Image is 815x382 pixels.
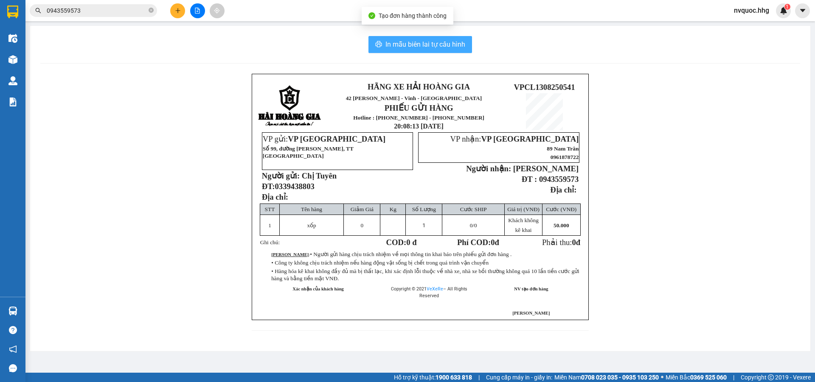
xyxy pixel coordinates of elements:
[666,373,727,382] span: Miền Bắc
[522,175,537,184] strong: ĐT :
[368,12,375,19] span: check-circle
[353,114,484,121] strong: Hotline : [PHONE_NUMBER] - [PHONE_NUMBER]
[786,4,789,10] span: 1
[260,239,280,245] span: Ghi chú:
[310,251,511,257] span: • Người gửi hàng chịu trách nhiệm về mọi thông tin khai báo trên phiếu gửi đơn hàng .
[361,222,364,229] span: 0
[8,76,17,85] img: warehouse-icon
[271,252,309,257] strong: [PERSON_NAME]
[9,364,17,372] span: message
[149,8,154,13] span: close-circle
[263,145,354,159] span: Số 99, đường [PERSON_NAME], TT [GEOGRAPHIC_DATA]
[486,373,552,382] span: Cung cấp máy in - giấy in:
[175,8,181,14] span: plus
[547,145,579,152] span: 89 Nam Trân
[470,222,473,229] span: 0
[727,5,776,16] span: nvquoc.hhg
[551,154,579,160] span: 0961878722
[780,7,787,14] img: icon-new-feature
[784,4,790,10] sup: 1
[7,6,18,18] img: logo-vxr
[412,206,436,212] span: Số Lượng
[394,373,472,382] span: Hỗ trợ kỹ thuật:
[436,374,472,381] strong: 1900 633 818
[210,3,225,18] button: aim
[292,287,344,291] strong: Xác nhận của khách hàng
[576,238,580,247] span: đ
[379,12,447,19] span: Tạo đơn hàng thành công
[478,373,480,382] span: |
[690,374,727,381] strong: 0369 525 060
[35,8,41,14] span: search
[194,8,200,14] span: file-add
[47,6,147,15] input: Tìm tên, số ĐT hoặc mã đơn
[550,185,576,194] strong: Địa chỉ:
[262,182,315,191] strong: ĐT:
[799,7,807,14] span: caret-down
[8,34,17,43] img: warehouse-icon
[450,134,579,143] span: VP nhận:
[9,345,17,353] span: notification
[768,374,774,380] span: copyright
[351,206,374,212] span: Giảm Giá
[422,222,425,229] span: 1
[302,171,337,180] span: Chị Tuyên
[263,134,385,143] span: VP gửi:
[733,373,734,382] span: |
[390,206,396,212] span: Kg
[9,326,17,334] span: question-circle
[386,238,417,247] strong: COD:
[512,311,550,315] span: [PERSON_NAME]
[394,123,444,130] span: 20:08:13 [DATE]
[427,286,443,292] a: VeXeRe
[542,238,580,247] span: Phải thu:
[546,206,576,212] span: Cước (VNĐ)
[491,238,495,247] span: 0
[8,55,17,64] img: warehouse-icon
[271,252,511,257] span: :
[514,287,548,291] strong: NV tạo đơn hàng
[307,222,316,229] span: xốp
[368,36,472,53] button: printerIn mẫu biên lai tự cấu hình
[368,82,470,91] strong: HÃNG XE HẢI HOÀNG GIA
[375,41,382,49] span: printer
[513,164,579,173] span: [PERSON_NAME]
[8,307,17,315] img: warehouse-icon
[385,39,465,50] span: In mẫu biên lai tự cấu hình
[268,222,271,229] span: 1
[406,238,416,247] span: 0 đ
[508,217,538,233] span: Khách không kê khai
[149,7,154,15] span: close-circle
[258,85,322,127] img: logo
[190,3,205,18] button: file-add
[554,222,569,229] span: 50.000
[466,164,511,173] strong: Người nhận:
[514,83,575,92] span: VPCL1308250541
[301,206,322,212] span: Tên hàng
[271,268,579,282] span: • Hàng hóa kê khai không đầy đủ mà bị thất lạc, khi xác định lỗi thuộc về nhà xe, nhà xe bồi thườ...
[572,238,576,247] span: 0
[795,3,810,18] button: caret-down
[539,175,579,184] span: 0943559573
[581,374,659,381] strong: 0708 023 035 - 0935 103 250
[507,206,540,212] span: Giá trị (VNĐ)
[262,171,300,180] strong: Người gửi:
[288,134,385,143] span: VP [GEOGRAPHIC_DATA]
[170,3,185,18] button: plus
[460,206,487,212] span: Cước SHIP
[457,238,499,247] strong: Phí COD: đ
[271,259,489,266] span: • Công ty không chịu trách nhiệm nếu hàng động vật sống bị chết trong quá trình vận chuyển
[554,373,659,382] span: Miền Nam
[470,222,477,229] span: /0
[214,8,220,14] span: aim
[481,134,579,143] span: VP [GEOGRAPHIC_DATA]
[275,182,315,191] span: 0339438803
[661,376,663,379] span: ⚪️
[265,206,275,212] span: STT
[346,95,482,101] span: 42 [PERSON_NAME] - Vinh - [GEOGRAPHIC_DATA]
[385,103,453,112] strong: PHIẾU GỬI HÀNG
[8,98,17,106] img: solution-icon
[391,286,467,298] span: Copyright © 2021 – All Rights Reserved
[262,192,288,201] span: Địa chỉ:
